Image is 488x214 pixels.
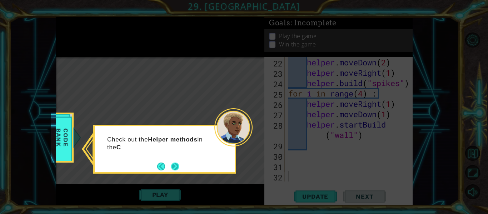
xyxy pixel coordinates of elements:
strong: Helper methods [148,136,197,143]
strong: C [116,144,121,151]
p: Check out the in the [107,136,214,151]
button: Back [157,163,171,170]
button: Next [171,163,179,170]
span: Code Bank [53,117,71,158]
